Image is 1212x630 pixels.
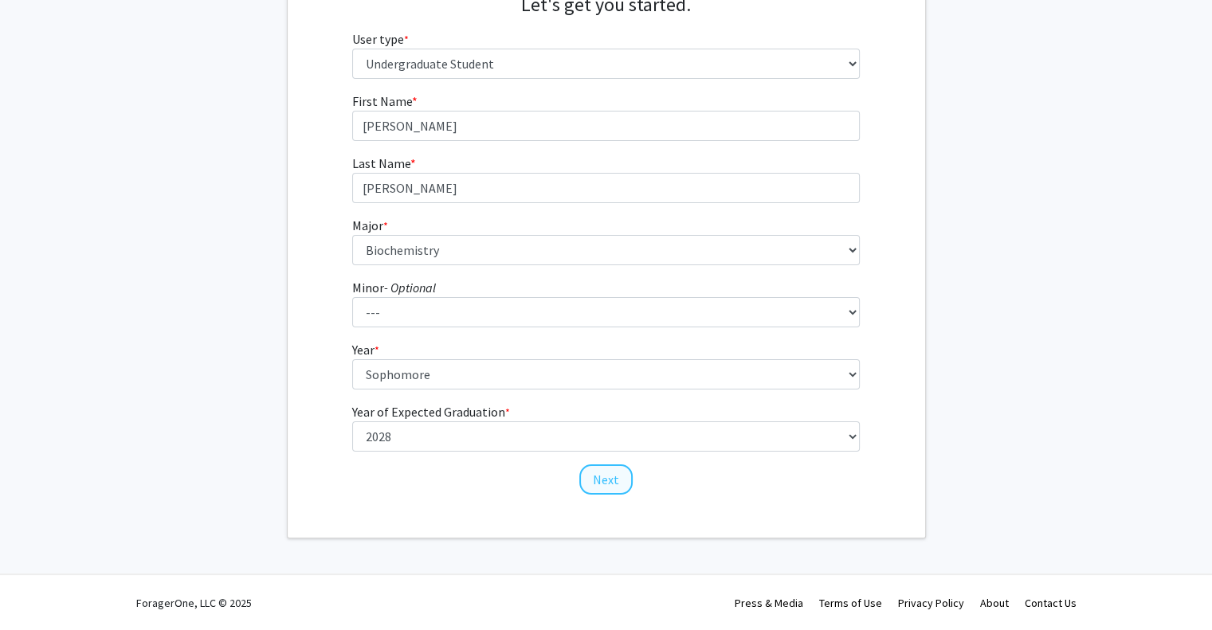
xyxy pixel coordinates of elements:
span: Last Name [352,155,410,171]
i: - Optional [384,280,436,295]
a: Press & Media [735,596,803,610]
iframe: Chat [12,558,68,618]
label: Year of Expected Graduation [352,402,510,421]
label: Major [352,216,388,235]
a: Contact Us [1025,596,1077,610]
a: Privacy Policy [898,596,964,610]
span: First Name [352,93,412,109]
label: Year [352,340,379,359]
a: About [980,596,1009,610]
label: Minor [352,278,436,297]
button: Next [579,464,633,495]
label: User type [352,29,409,49]
a: Terms of Use [819,596,882,610]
